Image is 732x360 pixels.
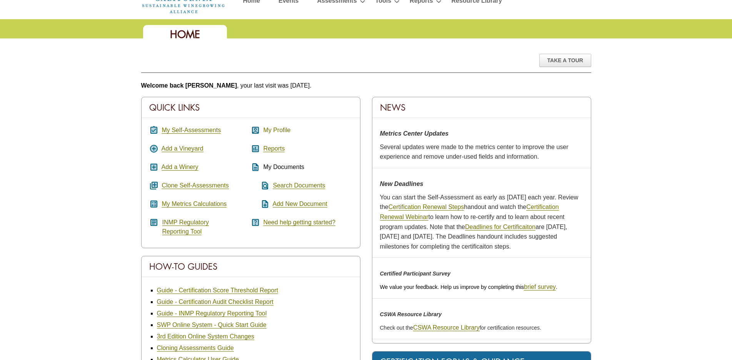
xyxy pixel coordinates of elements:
[263,127,290,134] a: My Profile
[157,287,278,294] a: Guide - Certification Score Threshold Report
[263,219,335,226] a: Need help getting started?
[162,164,198,171] a: Add a Winery
[465,224,535,231] a: Deadlines for Certificaiton
[524,284,556,290] a: brief survey
[142,256,360,277] div: How-To Guides
[263,164,304,170] span: My Documents
[380,144,569,160] span: Several updates were made to the metrics center to improve the user experience and remove under-u...
[157,310,267,317] a: Guide - INMP Regulatory Reporting Tool
[251,144,260,153] i: assessment
[162,127,221,134] a: My Self-Assessments
[251,181,270,190] i: find_in_page
[141,81,591,91] p: , your last visit was [DATE].
[149,218,158,227] i: article
[149,181,158,190] i: queue
[162,201,227,207] a: My Metrics Calculations
[157,322,267,328] a: SWP Online System - Quick Start Guide
[149,126,158,135] i: assignment_turned_in
[142,97,360,118] div: Quick Links
[157,299,273,305] a: Guide - Certification Audit Checklist Report
[413,324,480,331] a: CSWA Resource Library
[251,199,270,209] i: note_add
[170,28,200,41] span: Home
[157,345,234,352] a: Cloning Assessments Guide
[539,54,591,67] div: Take A Tour
[380,325,541,331] span: Check out the for certification resources.
[251,218,260,227] i: help_center
[380,204,559,221] a: Certification Renewal Webinar
[141,82,237,89] b: Welcome back [PERSON_NAME]
[380,130,449,137] strong: Metrics Center Updates
[149,163,158,172] i: add_box
[380,192,583,252] p: You can start the Self-Assessment as early as [DATE] each year. Review the handout and watch the ...
[380,181,424,187] strong: New Deadlines
[389,204,464,211] a: Certification Renewal Steps
[263,145,285,152] a: Reports
[149,199,158,209] i: calculate
[149,144,158,153] i: add_circle
[273,182,325,189] a: Search Documents
[380,284,557,290] span: We value your feedback. Help us improve by completing this .
[380,311,442,317] em: CSWA Resource Library
[162,182,228,189] a: Clone Self-Assessments
[251,163,260,172] i: description
[380,270,451,277] em: Certified Participant Survey
[273,201,327,207] a: Add New Document
[372,97,591,118] div: News
[251,126,260,135] i: account_box
[162,219,209,235] a: INMP RegulatoryReporting Tool
[157,333,254,340] a: 3rd Edition Online System Changes
[162,145,203,152] a: Add a Vineyard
